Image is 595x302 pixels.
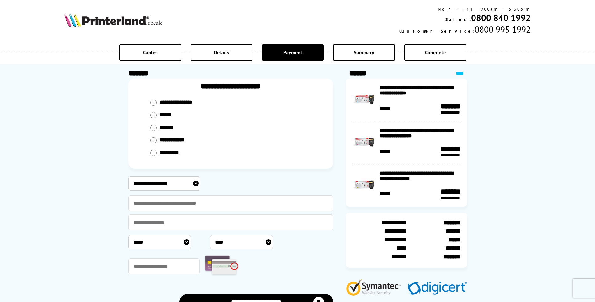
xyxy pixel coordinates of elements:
[64,13,162,27] img: Printerland Logo
[445,17,471,22] span: Sales:
[214,49,229,56] span: Details
[399,28,475,34] span: Customer Service:
[399,6,531,12] div: Mon - Fri 9:00am - 5:30pm
[475,24,531,35] span: 0800 995 1992
[471,12,531,24] a: 0800 840 1992
[425,49,446,56] span: Complete
[143,49,157,56] span: Cables
[283,49,302,56] span: Payment
[354,49,374,56] span: Summary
